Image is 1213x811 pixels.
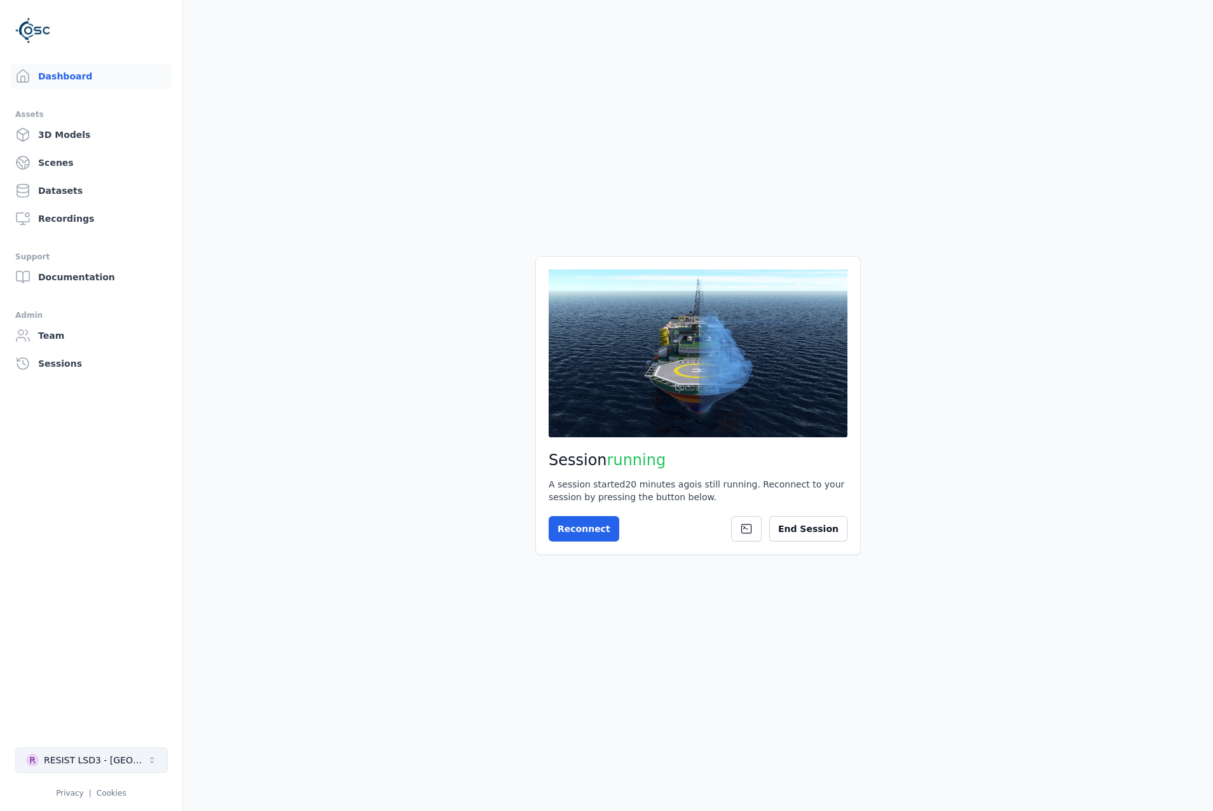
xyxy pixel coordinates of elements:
[15,308,167,323] div: Admin
[44,754,147,767] div: RESIST LSD3 - [GEOGRAPHIC_DATA]
[15,107,167,122] div: Assets
[10,122,172,147] a: 3D Models
[549,516,619,542] button: Reconnect
[15,13,51,48] img: Logo
[10,264,172,290] a: Documentation
[56,789,83,798] a: Privacy
[10,323,172,348] a: Team
[15,747,168,773] button: Select a workspace
[10,150,172,175] a: Scenes
[607,451,666,469] span: running
[10,351,172,376] a: Sessions
[10,206,172,231] a: Recordings
[15,249,167,264] div: Support
[10,178,172,203] a: Datasets
[549,478,847,503] div: A session started 20 minutes ago is still running. Reconnect to your session by pressing the butt...
[769,516,847,542] button: End Session
[26,754,39,767] div: R
[10,64,172,89] a: Dashboard
[89,789,92,798] span: |
[549,450,847,470] h2: Session
[97,789,127,798] a: Cookies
